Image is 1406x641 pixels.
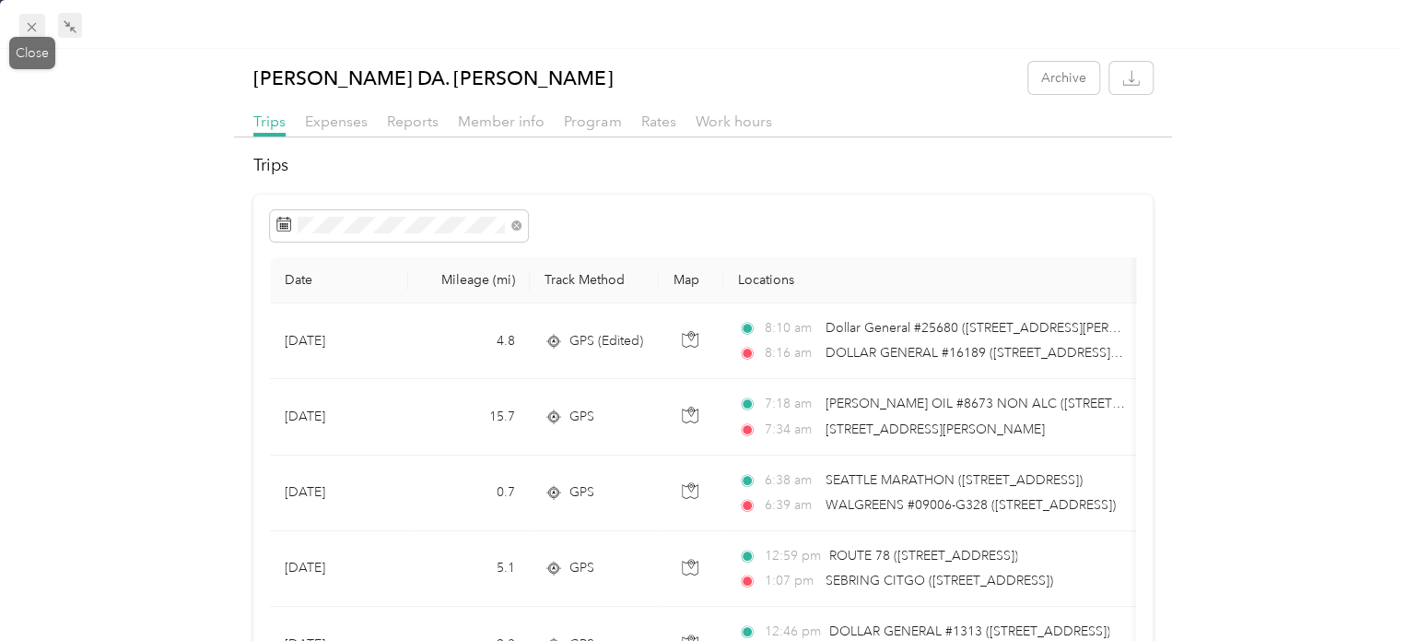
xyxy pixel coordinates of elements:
[408,303,530,379] td: 4.8
[695,113,771,130] span: Work hours
[270,456,408,531] td: [DATE]
[826,421,1045,437] span: [STREET_ADDRESS][PERSON_NAME]
[765,470,817,491] span: 6:38 am
[408,456,530,531] td: 0.7
[826,345,1216,361] span: DOLLAR GENERAL #16189 ([STREET_ADDRESS][PERSON_NAME])
[765,394,817,414] span: 7:18 am
[723,257,1147,303] th: Locations
[253,62,613,94] p: [PERSON_NAME] DA. [PERSON_NAME]
[828,623,1109,639] span: DOLLAR GENERAL #1313 ([STREET_ADDRESS])
[408,379,530,455] td: 15.7
[1028,62,1099,94] button: Archive
[408,257,530,303] th: Mileage (mi)
[253,153,1152,178] h2: Trips
[828,548,1017,564] span: ROUTE 78 ([STREET_ADDRESS])
[270,257,408,303] th: Date
[569,558,594,578] span: GPS
[826,573,1053,588] span: SEBRING CITGO ([STREET_ADDRESS])
[569,482,594,503] span: GPS
[765,571,817,591] span: 1:07 pm
[569,331,643,351] span: GPS (Edited)
[408,531,530,607] td: 5.1
[564,113,621,130] span: Program
[253,113,286,130] span: Trips
[826,472,1083,488] span: SEATTLE MARATHON ([STREET_ADDRESS])
[270,303,408,379] td: [DATE]
[270,531,408,607] td: [DATE]
[1303,538,1406,641] iframe: Everlance-gr Chat Button Frame
[270,379,408,455] td: [DATE]
[9,37,55,69] div: Close
[826,497,1116,513] span: WALGREENS #09006-G328 ([STREET_ADDRESS])
[387,113,439,130] span: Reports
[765,495,817,516] span: 6:39 am
[765,318,817,338] span: 8:10 am
[765,546,821,566] span: 12:59 pm
[659,257,723,303] th: Map
[765,420,817,440] span: 7:34 am
[569,407,594,427] span: GPS
[640,113,675,130] span: Rates
[305,113,368,130] span: Expenses
[765,343,817,363] span: 8:16 am
[458,113,545,130] span: Member info
[826,396,1185,411] span: [PERSON_NAME] OIL #8673 NON ALC ([STREET_ADDRESS])
[530,257,659,303] th: Track Method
